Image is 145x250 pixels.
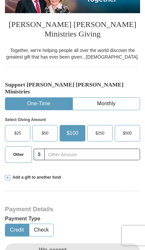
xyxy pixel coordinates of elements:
span: $250 [96,128,104,138]
span: Other [13,150,24,160]
span: $100 [67,128,78,138]
button: Check [29,224,53,236]
span: $25 [14,128,21,138]
span: Add a gift to another fund [10,175,61,180]
span: $ [34,149,45,160]
button: One-Time [5,98,72,110]
span: $500 [123,128,132,138]
h3: [PERSON_NAME] [PERSON_NAME] Ministries Giving [5,13,140,47]
input: Other Amount [44,149,140,160]
span: $50 [42,128,48,138]
h5: Support [PERSON_NAME] [PERSON_NAME] Ministries [5,81,140,95]
button: Monthly [73,98,140,110]
strong: Select Giving Amount [5,117,46,122]
button: Credit [5,224,29,236]
h5: Payment Type [5,215,140,222]
h3: Payment Details [5,206,140,213]
div: Together, we're helping people all over the world discover the greatest gift that has ever been g... [5,47,140,60]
